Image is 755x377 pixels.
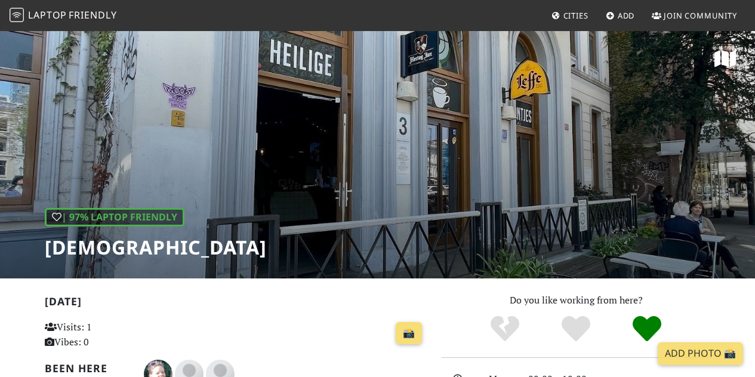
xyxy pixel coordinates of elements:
[10,8,24,22] img: LaptopFriendly
[442,293,711,308] p: Do you like working from here?
[541,314,612,344] div: Yes
[45,208,184,227] div: | 97% Laptop Friendly
[396,322,422,345] a: 📸
[45,320,163,350] p: Visits: 1 Vibes: 0
[10,5,117,26] a: LaptopFriendly LaptopFriendly
[664,10,737,21] span: Join Community
[470,314,541,344] div: No
[45,295,427,312] h2: [DATE]
[45,362,130,375] h2: Been here
[69,8,116,22] span: Friendly
[563,10,588,21] span: Cities
[611,314,682,344] div: Definitely!
[647,5,742,26] a: Join Community
[28,8,67,22] span: Laptop
[618,10,635,21] span: Add
[658,342,743,365] a: Add Photo 📸
[547,5,593,26] a: Cities
[601,5,640,26] a: Add
[45,236,267,259] h1: [DEMOGRAPHIC_DATA]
